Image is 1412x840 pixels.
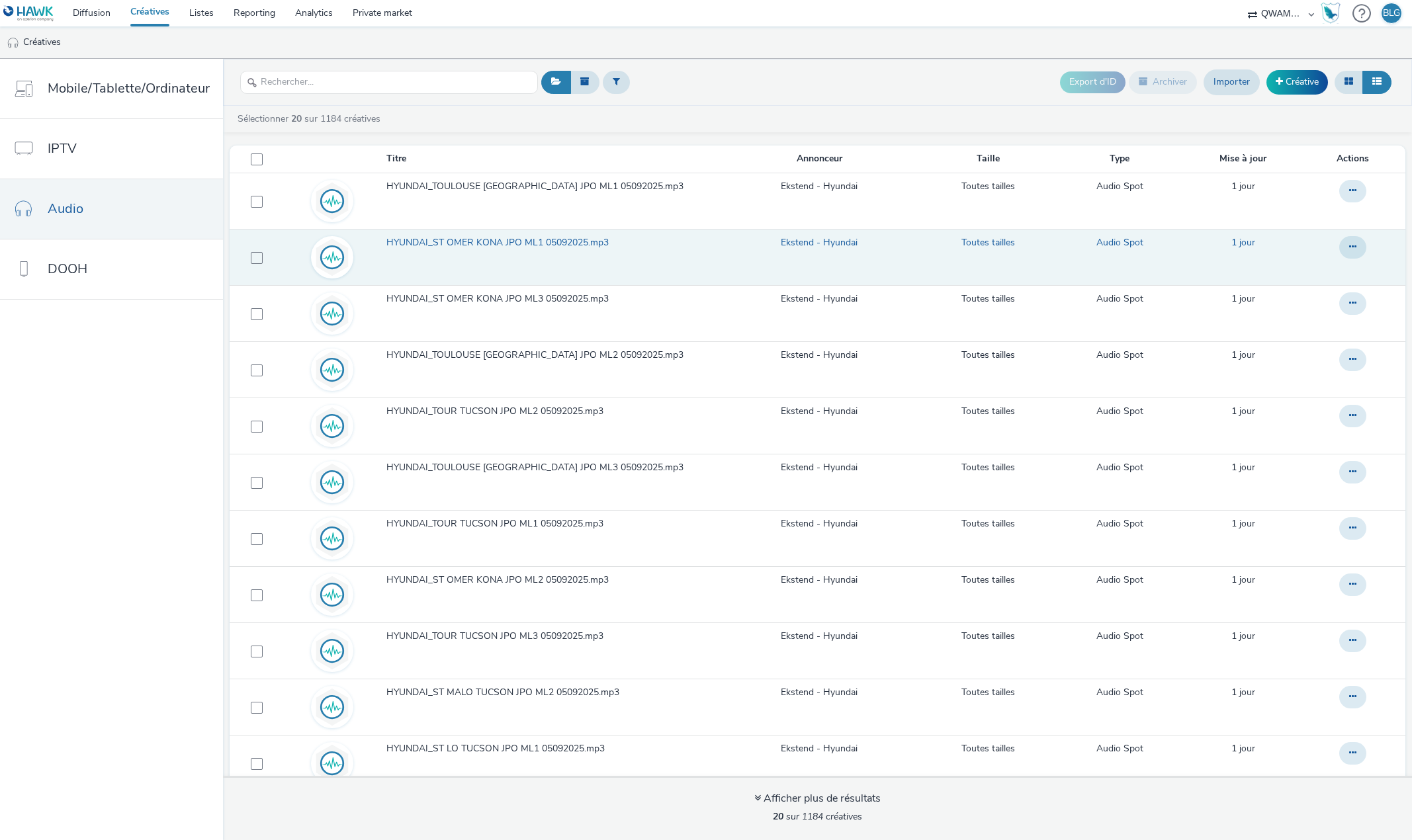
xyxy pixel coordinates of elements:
[386,292,614,306] span: HYUNDAI_ST OMER KONA JPO ML3 05092025.mp3
[386,236,614,249] span: HYUNDAI_ST OMER KONA JPO ML1 05092025.mp3
[386,630,720,650] a: HYUNDAI_TOUR TUCSON JPO ML3 05092025.mp3
[386,236,720,256] a: HYUNDAI_ST OMER KONA JPO ML1 05092025.mp3
[781,236,858,249] a: Ekstend - Hyundai
[781,742,858,755] a: Ekstend - Hyundai
[313,463,351,501] img: audio.svg
[781,349,858,362] a: Ekstend - Hyundai
[1231,742,1255,755] a: 9 septembre 2025, 13:09
[1231,180,1255,193] a: 9 septembre 2025, 13:09
[313,351,351,389] img: audio.svg
[1231,630,1255,642] span: 1 jour
[1231,292,1255,305] span: 1 jour
[1204,69,1260,95] a: Importer
[1096,292,1143,306] a: Audio Spot
[386,405,720,425] a: HYUNDAI_TOUR TUCSON JPO ML2 05092025.mp3
[48,199,83,218] span: Audio
[1383,3,1400,23] div: BLG
[313,744,351,782] img: audio.svg
[1231,517,1255,530] a: 9 septembre 2025, 13:09
[386,686,720,706] a: HYUNDAI_ST MALO TUCSON JPO ML2 05092025.mp3
[1096,517,1143,530] a: Audio Spot
[1058,146,1182,173] th: Type
[386,573,614,587] span: HYUNDAI_ST OMER KONA JPO ML2 05092025.mp3
[1231,236,1255,249] span: 1 jour
[961,405,1015,418] a: Toutes tailles
[1096,630,1143,643] a: Audio Spot
[386,180,689,193] span: HYUNDAI_TOULOUSE [GEOGRAPHIC_DATA] JPO ML1 05092025.mp3
[386,573,720,593] a: HYUNDAI_ST OMER KONA JPO ML2 05092025.mp3
[961,292,1015,306] a: Toutes tailles
[386,517,609,530] span: HYUNDAI_TOUR TUCSON JPO ML1 05092025.mp3
[961,686,1015,699] a: Toutes tailles
[240,71,538,94] input: Rechercher...
[386,686,625,699] span: HYUNDAI_ST MALO TUCSON JPO ML2 05092025.mp3
[961,180,1015,193] a: Toutes tailles
[386,349,689,362] span: HYUNDAI_TOULOUSE [GEOGRAPHIC_DATA] JPO ML2 05092025.mp3
[1096,349,1143,362] a: Audio Spot
[961,742,1015,755] a: Toutes tailles
[1182,146,1305,173] th: Mise à jour
[386,517,720,537] a: HYUNDAI_TOUR TUCSON JPO ML1 05092025.mp3
[1231,292,1255,306] a: 9 septembre 2025, 13:09
[48,139,77,158] span: IPTV
[1231,573,1255,586] span: 1 jour
[1266,70,1328,94] a: Créative
[1231,686,1255,698] span: 1 jour
[386,461,720,481] a: HYUNDAI_TOULOUSE [GEOGRAPHIC_DATA] JPO ML3 05092025.mp3
[1096,180,1143,193] a: Audio Spot
[961,630,1015,643] a: Toutes tailles
[313,407,351,445] img: audio.svg
[781,517,858,530] a: Ekstend - Hyundai
[1335,71,1363,93] button: Grille
[1231,461,1255,474] span: 1 jour
[313,294,351,333] img: audio.svg
[7,36,20,50] img: audio
[1231,461,1255,474] a: 9 septembre 2025, 13:09
[773,810,862,823] span: sur 1184 créatives
[1231,573,1255,587] a: 9 septembre 2025, 13:09
[386,180,720,200] a: HYUNDAI_TOULOUSE [GEOGRAPHIC_DATA] JPO ML1 05092025.mp3
[773,810,783,823] strong: 20
[1096,461,1143,474] a: Audio Spot
[1231,630,1255,643] a: 9 septembre 2025, 13:09
[1096,573,1143,587] a: Audio Spot
[385,146,721,173] th: Titre
[1231,349,1255,362] div: 9 septembre 2025, 13:09
[1231,405,1255,417] span: 1 jour
[1231,236,1255,249] a: 9 septembre 2025, 13:09
[781,180,858,193] a: Ekstend - Hyundai
[313,575,351,614] img: audio.svg
[1231,742,1255,755] span: 1 jour
[386,349,720,368] a: HYUNDAI_TOULOUSE [GEOGRAPHIC_DATA] JPO ML2 05092025.mp3
[291,112,302,125] strong: 20
[961,573,1015,587] a: Toutes tailles
[1362,71,1391,93] button: Liste
[313,688,351,726] img: audio.svg
[48,79,210,98] span: Mobile/Tablette/Ordinateur
[1129,71,1197,93] button: Archiver
[781,686,858,699] a: Ekstend - Hyundai
[1096,405,1143,418] a: Audio Spot
[3,5,54,22] img: undefined Logo
[754,791,881,806] div: Afficher plus de résultats
[1231,686,1255,699] a: 9 septembre 2025, 13:09
[1231,180,1255,192] span: 1 jour
[386,405,609,418] span: HYUNDAI_TOUR TUCSON JPO ML2 05092025.mp3
[961,517,1015,530] a: Toutes tailles
[1321,3,1341,24] img: Hawk Academy
[1096,742,1143,755] a: Audio Spot
[313,238,351,276] img: audio.svg
[313,519,351,558] img: audio.svg
[313,182,351,220] img: audio.svg
[721,146,918,173] th: Annonceur
[1321,3,1346,24] a: Hawk Academy
[781,630,858,643] a: Ekstend - Hyundai
[1231,517,1255,530] span: 1 jour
